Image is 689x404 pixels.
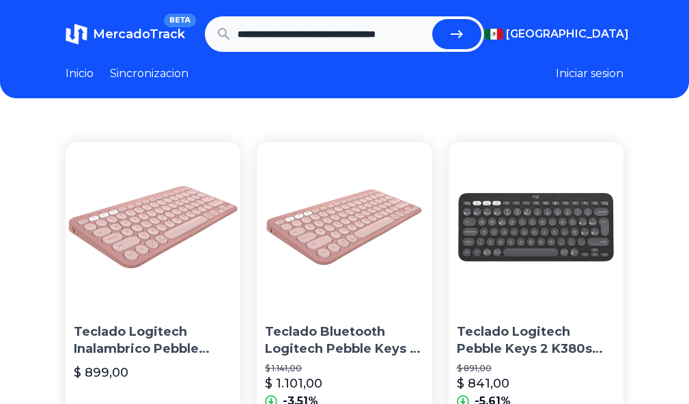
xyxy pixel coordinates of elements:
img: Mexico [484,29,503,40]
a: Sincronizacion [110,66,188,82]
p: $ 899,00 [74,363,128,382]
span: BETA [164,14,196,27]
p: Teclado Logitech Inalambrico Pebble Keys 2 K380s Bluetooth [74,323,232,358]
p: $ 841,00 [457,374,509,393]
p: $ 891,00 [457,363,615,374]
button: [GEOGRAPHIC_DATA] [484,26,623,42]
p: Teclado Bluetooth Logitech Pebble Keys 2 K380s Qwerty Españo [265,323,423,358]
p: Teclado Logitech Pebble Keys 2 K380s Bluetooth Qwerty Españo [457,323,615,358]
a: MercadoTrackBETA [66,23,185,45]
span: MercadoTrack [93,27,185,42]
img: Teclado Logitech Inalambrico Pebble Keys 2 K380s Bluetooth [68,142,238,313]
img: Teclado Logitech Pebble Keys 2 K380s Bluetooth Qwerty Españo [451,142,621,313]
img: Teclado Bluetooth Logitech Pebble Keys 2 K380s Qwerty Españo [259,142,430,313]
p: $ 1.141,00 [265,363,423,374]
img: MercadoTrack [66,23,87,45]
button: Iniciar sesion [556,66,623,82]
a: Inicio [66,66,94,82]
span: [GEOGRAPHIC_DATA] [506,26,629,42]
p: $ 1.101,00 [265,374,322,393]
